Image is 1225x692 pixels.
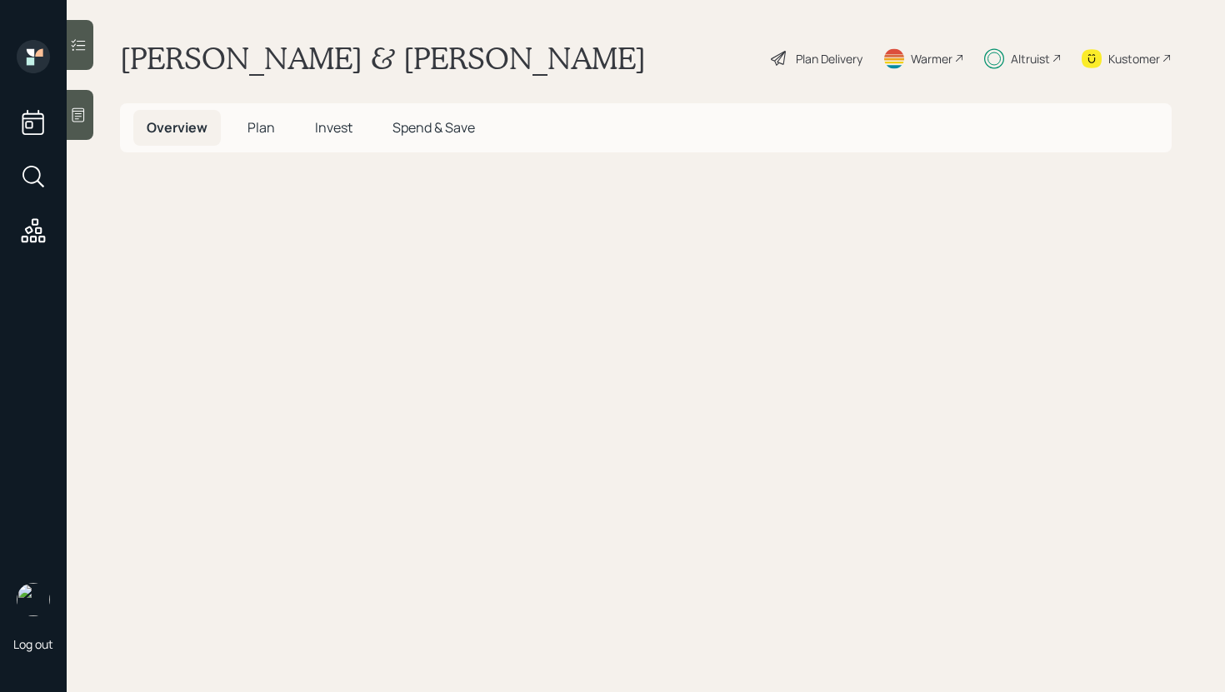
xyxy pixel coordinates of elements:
[147,118,207,137] span: Overview
[315,118,352,137] span: Invest
[796,50,862,67] div: Plan Delivery
[17,583,50,616] img: retirable_logo.png
[247,118,275,137] span: Plan
[911,50,952,67] div: Warmer
[1108,50,1160,67] div: Kustomer
[1011,50,1050,67] div: Altruist
[13,636,53,652] div: Log out
[120,40,646,77] h1: [PERSON_NAME] & [PERSON_NAME]
[392,118,475,137] span: Spend & Save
